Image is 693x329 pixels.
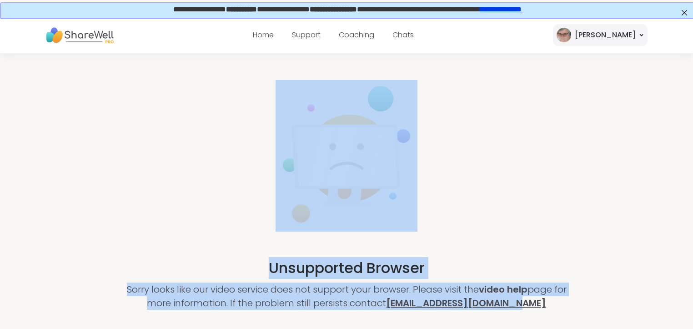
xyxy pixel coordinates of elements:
img: Susan [557,28,571,42]
a: video help [479,283,527,296]
a: Chats [392,30,414,40]
a: Support [292,30,321,40]
img: not-supported [276,80,417,232]
a: Coaching [339,30,374,40]
a: [EMAIL_ADDRESS][DOMAIN_NAME] [386,297,546,309]
img: ShareWell Nav Logo [45,23,114,48]
div: [PERSON_NAME] [575,30,636,40]
p: Sorry looks like our video service does not support your browser. Please visit the page for more ... [115,283,577,310]
a: Home [253,30,274,40]
h2: Unsupported Browser [269,257,425,279]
